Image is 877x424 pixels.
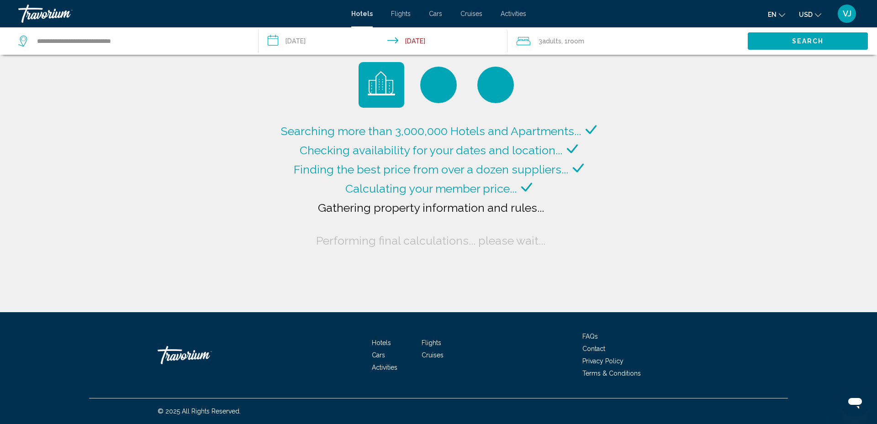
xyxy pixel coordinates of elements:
span: USD [799,11,813,18]
button: User Menu [835,4,859,23]
button: Search [748,32,868,49]
span: en [768,11,777,18]
a: Flights [422,339,441,346]
a: Terms & Conditions [582,370,641,377]
a: Travorium [158,341,249,369]
span: Search [792,38,824,45]
a: Travorium [18,5,342,23]
a: Activities [501,10,526,17]
button: Travelers: 3 adults, 0 children [507,27,748,55]
a: Contact [582,345,605,352]
button: Check-in date: Oct 9, 2025 Check-out date: Oct 12, 2025 [259,27,508,55]
iframe: Button to launch messaging window [840,387,870,417]
span: © 2025 All Rights Reserved. [158,408,241,415]
span: Checking availability for your dates and location... [300,143,562,157]
a: Flights [391,10,411,17]
a: Privacy Policy [582,357,623,365]
a: Activities [372,364,397,371]
span: Room [568,37,584,45]
a: Cruises [422,351,444,359]
span: Finding the best price from over a dozen suppliers... [294,162,568,176]
a: Cruises [460,10,482,17]
span: , 1 [561,35,584,47]
span: Searching more than 3,000,000 Hotels and Apartments... [281,124,581,138]
a: Cars [372,351,385,359]
span: Calculating your member price... [345,182,517,195]
span: Gathering property information and rules... [318,201,544,215]
a: Hotels [372,339,391,346]
a: Cars [429,10,442,17]
a: Hotels [351,10,373,17]
button: Change language [768,8,785,21]
span: Performing final calculations... please wait... [316,234,545,247]
a: FAQs [582,333,598,340]
span: 3 [539,35,561,47]
button: Change currency [799,8,821,21]
span: VJ [843,9,851,18]
span: Adults [542,37,561,45]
